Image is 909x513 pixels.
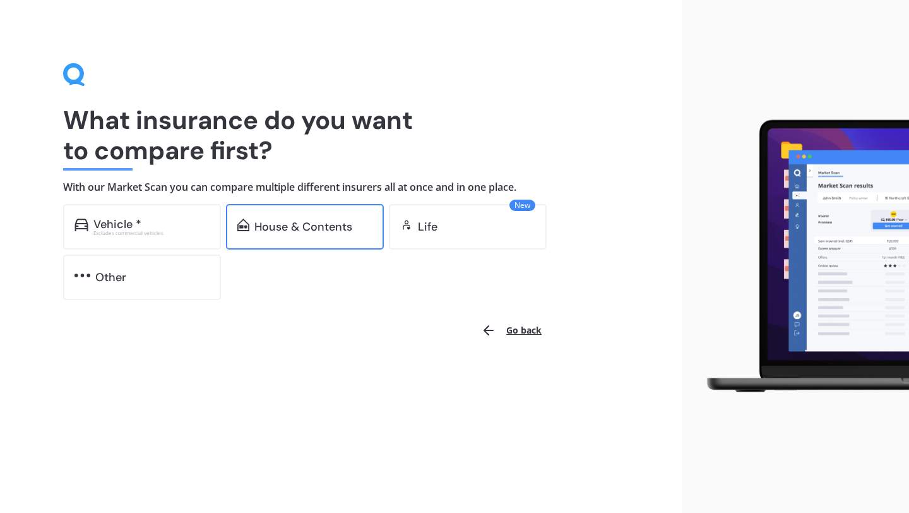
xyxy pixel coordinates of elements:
[400,219,413,231] img: life.f720d6a2d7cdcd3ad642.svg
[418,220,437,233] div: Life
[74,269,90,282] img: other.81dba5aafe580aa69f38.svg
[254,220,352,233] div: House & Contents
[74,219,88,231] img: car.f15378c7a67c060ca3f3.svg
[237,219,249,231] img: home-and-contents.b802091223b8502ef2dd.svg
[509,200,535,211] span: New
[473,315,549,346] button: Go back
[63,181,619,194] h4: With our Market Scan you can compare multiple different insurers all at once and in one place.
[93,231,210,236] div: Excludes commercial vehicles
[63,105,619,166] h1: What insurance do you want to compare first?
[95,271,126,284] div: Other
[692,114,909,399] img: laptop.webp
[93,218,141,231] div: Vehicle *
